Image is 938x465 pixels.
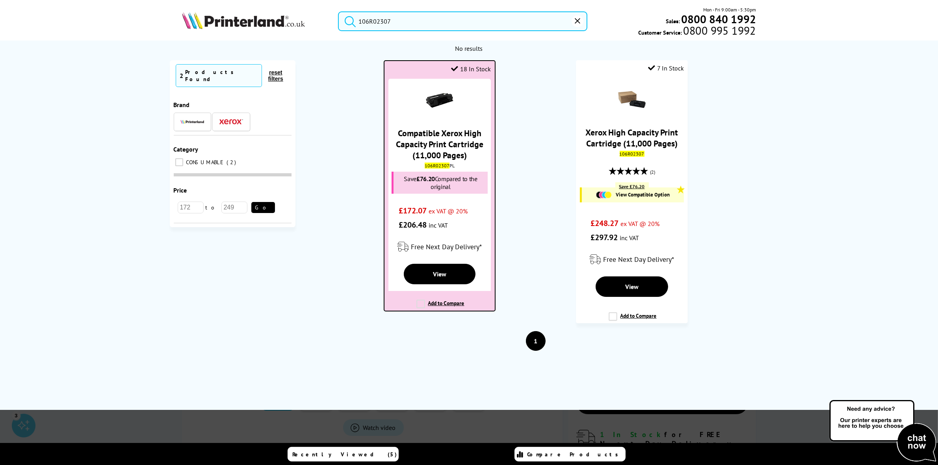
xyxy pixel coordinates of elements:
img: K15978ZA-small.gif [426,87,453,114]
img: Cartridges [596,191,612,198]
span: ex VAT @ 20% [429,207,468,215]
span: £206.48 [399,220,427,230]
mark: 106R02307 [425,163,449,169]
div: No results [180,44,758,52]
a: View [596,276,668,297]
div: modal_delivery [388,236,490,258]
a: Compare Products [515,447,626,461]
div: modal_delivery [580,248,684,270]
input: 172 [178,202,204,213]
span: Category [174,145,199,153]
a: Recently Viewed (5) [288,447,399,461]
span: 2 [180,72,184,80]
input: CONSUMABLE 2 [175,158,183,166]
label: Add to Compare [416,300,464,315]
span: Recently Viewed (5) [293,451,397,458]
img: Xerox-106R02307-Small.gif [618,86,646,113]
div: Save Compared to the original [392,172,487,194]
span: Free Next Day Delivery* [411,242,482,251]
a: 0800 840 1992 [680,15,756,23]
img: Printerland [180,120,204,124]
span: £76.20 [416,175,435,183]
img: Open Live Chat window [828,399,938,463]
div: Products Found [186,69,258,83]
img: Printerland Logo [182,12,305,29]
a: View Compatible Option [586,191,680,198]
span: £172.07 [399,206,427,216]
a: Compatible Xerox High Capacity Print Cartridge (11,000 Pages) [396,128,483,161]
img: Xerox [219,119,243,124]
label: Add to Compare [609,312,657,327]
div: Save £76.20 [615,182,649,191]
span: Sales: [666,17,680,25]
a: View [404,264,476,284]
button: Go [251,202,275,213]
a: Printerland Logo [182,12,328,31]
mark: 106R02307 [620,151,645,157]
span: inc VAT [620,234,639,242]
span: (2) [650,165,655,180]
div: 18 In Stock [451,65,491,73]
span: Compare Products [528,451,623,458]
span: View [433,270,446,278]
span: CONSUMABLE [184,159,226,166]
span: Mon - Fri 9:00am - 5:30pm [703,6,756,13]
span: Brand [174,101,190,109]
b: 0800 840 1992 [681,12,756,26]
span: View Compatible Option [616,191,670,198]
span: £297.92 [591,232,618,243]
div: 7 In Stock [648,64,684,72]
span: 0800 995 1992 [682,27,756,34]
span: £248.27 [591,218,619,228]
span: Price [174,186,187,194]
span: Customer Service: [639,27,756,36]
span: Free Next Day Delivery* [604,255,674,264]
span: 2 [227,159,238,166]
span: to [204,204,221,211]
input: Search product or brand [338,11,587,31]
div: PL [390,163,489,169]
span: inc VAT [429,221,448,229]
span: ex VAT @ 20% [620,220,659,228]
span: View [625,283,639,291]
button: reset filters [262,69,290,82]
a: Xerox High Capacity Print Cartridge (11,000 Pages) [586,127,678,149]
input: 249 [221,202,247,213]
